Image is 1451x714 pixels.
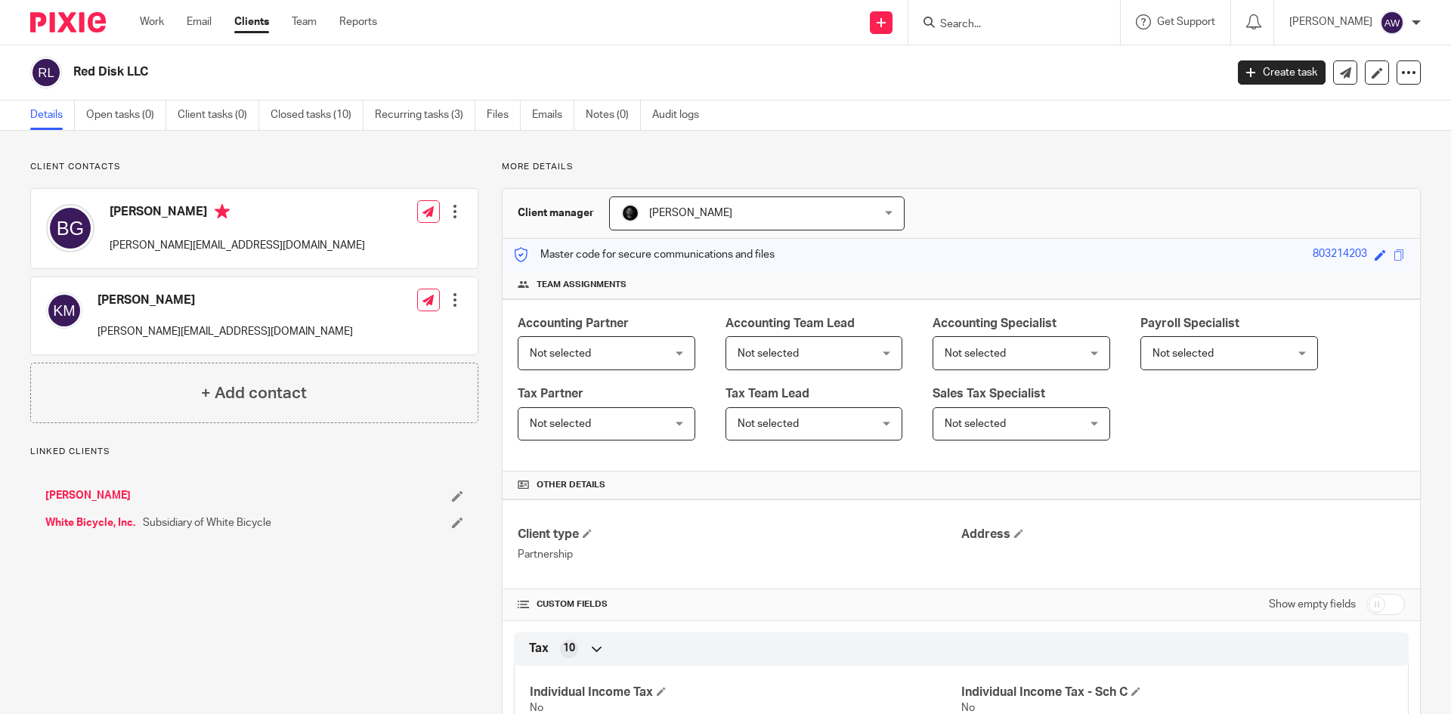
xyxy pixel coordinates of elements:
[945,419,1006,429] span: Not selected
[649,208,732,218] span: [PERSON_NAME]
[86,100,166,130] a: Open tasks (0)
[45,515,135,530] a: White Bicycle, Inc.
[110,204,365,223] h4: [PERSON_NAME]
[502,161,1421,173] p: More details
[46,204,94,252] img: svg%3E
[201,382,307,405] h4: + Add contact
[518,598,961,610] h4: CUSTOM FIELDS
[30,446,478,458] p: Linked clients
[586,100,641,130] a: Notes (0)
[1269,597,1356,612] label: Show empty fields
[529,641,549,657] span: Tax
[339,14,377,29] a: Reports
[140,14,164,29] a: Work
[933,388,1045,400] span: Sales Tax Specialist
[530,419,591,429] span: Not selected
[652,100,710,130] a: Audit logs
[738,419,799,429] span: Not selected
[1157,17,1215,27] span: Get Support
[738,348,799,359] span: Not selected
[46,292,82,329] img: svg%3E
[939,18,1075,32] input: Search
[292,14,317,29] a: Team
[73,64,987,80] h2: Red Disk LLC
[961,703,975,713] span: No
[537,479,605,491] span: Other details
[234,14,269,29] a: Clients
[945,348,1006,359] span: Not selected
[961,527,1405,542] h4: Address
[537,279,626,291] span: Team assignments
[518,317,629,329] span: Accounting Partner
[518,527,961,542] h4: Client type
[518,206,594,221] h3: Client manager
[933,317,1057,329] span: Accounting Specialist
[530,348,591,359] span: Not selected
[187,14,212,29] a: Email
[1313,246,1367,264] div: 803214203
[1238,60,1326,85] a: Create task
[1289,14,1372,29] p: [PERSON_NAME]
[45,488,131,503] a: [PERSON_NAME]
[110,238,365,253] p: [PERSON_NAME][EMAIL_ADDRESS][DOMAIN_NAME]
[518,547,961,562] p: Partnership
[97,324,353,339] p: [PERSON_NAME][EMAIL_ADDRESS][DOMAIN_NAME]
[725,317,855,329] span: Accounting Team Lead
[178,100,259,130] a: Client tasks (0)
[563,641,575,656] span: 10
[621,204,639,222] img: Chris.jpg
[97,292,353,308] h4: [PERSON_NAME]
[961,685,1393,700] h4: Individual Income Tax - Sch C
[375,100,475,130] a: Recurring tasks (3)
[1152,348,1214,359] span: Not selected
[1140,317,1239,329] span: Payroll Specialist
[518,388,583,400] span: Tax Partner
[143,515,271,530] span: Subsidiary of White Bicycle
[487,100,521,130] a: Files
[725,388,809,400] span: Tax Team Lead
[30,100,75,130] a: Details
[530,703,543,713] span: No
[514,247,775,262] p: Master code for secure communications and files
[271,100,364,130] a: Closed tasks (10)
[530,685,961,700] h4: Individual Income Tax
[30,161,478,173] p: Client contacts
[30,57,62,88] img: svg%3E
[215,204,230,219] i: Primary
[30,12,106,32] img: Pixie
[1380,11,1404,35] img: svg%3E
[532,100,574,130] a: Emails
